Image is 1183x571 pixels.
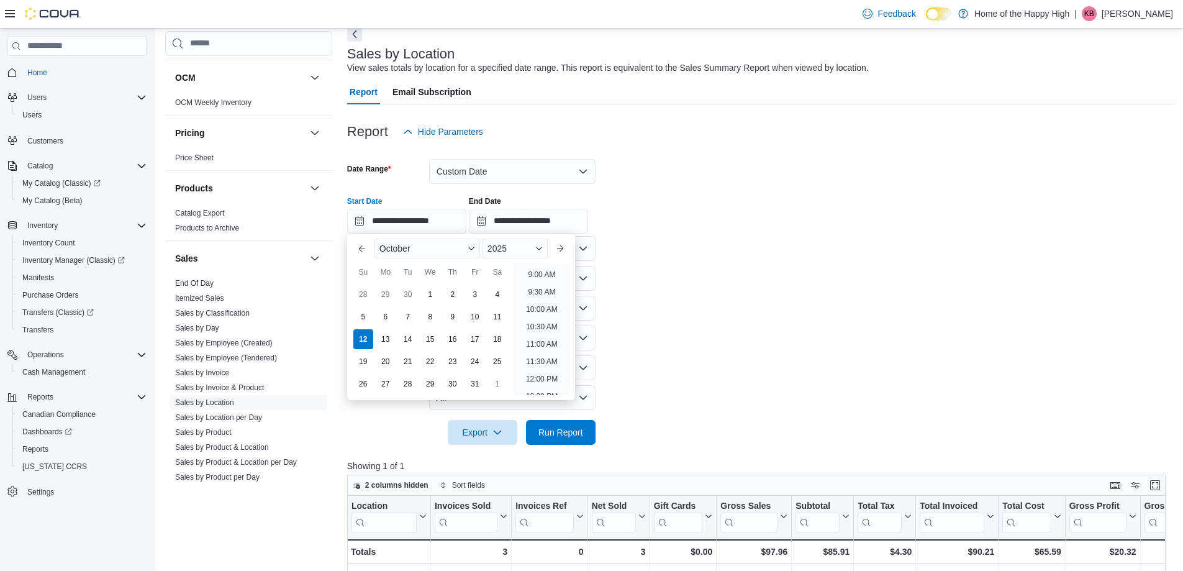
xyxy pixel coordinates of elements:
div: $90.21 [920,544,994,559]
span: Purchase Orders [17,288,147,303]
span: Dashboards [17,424,147,439]
a: My Catalog (Classic) [12,175,152,192]
span: Canadian Compliance [22,409,96,419]
a: Inventory Count [17,235,80,250]
div: day-4 [487,285,507,304]
button: Products [175,182,305,194]
span: Reports [22,444,48,454]
li: 11:30 AM [521,354,563,369]
button: Reports [12,441,152,458]
button: Reports [2,388,152,406]
a: Sales by Product per Day [175,473,260,482]
a: Sales by Employee (Created) [175,339,273,347]
button: 2 columns hidden [348,478,433,493]
a: OCM Weekly Inventory [175,98,252,107]
div: day-28 [353,285,373,304]
a: Sales by Employee (Tendered) [175,354,277,362]
button: Previous Month [352,239,372,258]
a: Price Sheet [175,153,214,162]
li: 11:00 AM [521,337,563,352]
div: Net Sold [591,501,635,513]
button: Location [351,501,427,532]
button: Users [2,89,152,106]
div: Sa [487,262,507,282]
span: Sales by Employee (Created) [175,338,273,348]
div: Subtotal [795,501,840,532]
button: Users [12,106,152,124]
span: Report [350,80,378,104]
span: My Catalog (Classic) [22,178,101,188]
span: Sales by Invoice & Product [175,383,264,393]
span: Cash Management [22,367,85,377]
button: Total Cost [1002,501,1061,532]
button: Next [347,27,362,42]
div: Total Tax [858,501,902,513]
button: Inventory [22,218,63,233]
p: Showing 1 of 1 [347,460,1174,472]
span: Inventory Count [17,235,147,250]
span: Sales by Location per Day [175,413,262,423]
div: Total Cost [1002,501,1051,532]
div: day-30 [398,285,418,304]
div: day-23 [443,352,463,372]
button: Inventory [2,217,152,234]
p: | [1074,6,1077,21]
ul: Time [514,263,570,395]
div: Gross Sales [720,501,777,532]
div: View sales totals by location for a specified date range. This report is equivalent to the Sales ... [347,62,869,75]
div: $85.91 [795,544,850,559]
div: day-13 [376,329,396,349]
div: Gross Sales [720,501,777,513]
span: Catalog [22,158,147,173]
a: Sales by Location [175,398,234,407]
span: Manifests [17,270,147,285]
div: day-8 [420,307,440,327]
div: Button. Open the month selector. October is currently selected. [374,239,480,258]
div: Sales [165,276,332,490]
input: Press the down key to enter a popover containing a calendar. Press the escape key to close the po... [347,209,466,234]
button: Export [448,420,517,445]
div: $4.30 [858,544,912,559]
button: My Catalog (Beta) [12,192,152,209]
label: Date Range [347,164,391,174]
button: Gift Cards [653,501,712,532]
span: Canadian Compliance [17,407,147,422]
a: Sales by Product [175,428,232,437]
span: Reports [17,442,147,457]
div: Location [351,501,417,513]
span: Sales by Product & Location per Day [175,457,297,467]
span: KB [1084,6,1094,21]
a: Manifests [17,270,59,285]
button: Purchase Orders [12,286,152,304]
span: Inventory Count [22,238,75,248]
button: Users [22,90,52,105]
div: Subtotal [795,501,840,513]
span: Users [22,90,147,105]
a: Sales by Invoice [175,368,229,377]
a: Canadian Compliance [17,407,101,422]
div: $65.59 [1002,544,1061,559]
div: day-9 [443,307,463,327]
button: Inventory Count [12,234,152,252]
div: day-2 [443,285,463,304]
div: day-20 [376,352,396,372]
div: Total Cost [1002,501,1051,513]
h3: Pricing [175,127,204,139]
div: Gross Profit [1069,501,1126,513]
button: Transfers [12,321,152,339]
button: Open list of options [578,273,588,283]
span: Products to Archive [175,223,239,233]
div: Su [353,262,373,282]
button: Cash Management [12,363,152,381]
span: [US_STATE] CCRS [22,462,87,472]
label: End Date [469,196,501,206]
span: Washington CCRS [17,459,147,474]
div: day-29 [420,374,440,394]
button: Enter fullscreen [1148,478,1163,493]
div: Net Sold [591,501,635,532]
div: day-29 [376,285,396,304]
button: OCM [307,70,322,85]
div: day-24 [465,352,485,372]
button: Gross Sales [720,501,787,532]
